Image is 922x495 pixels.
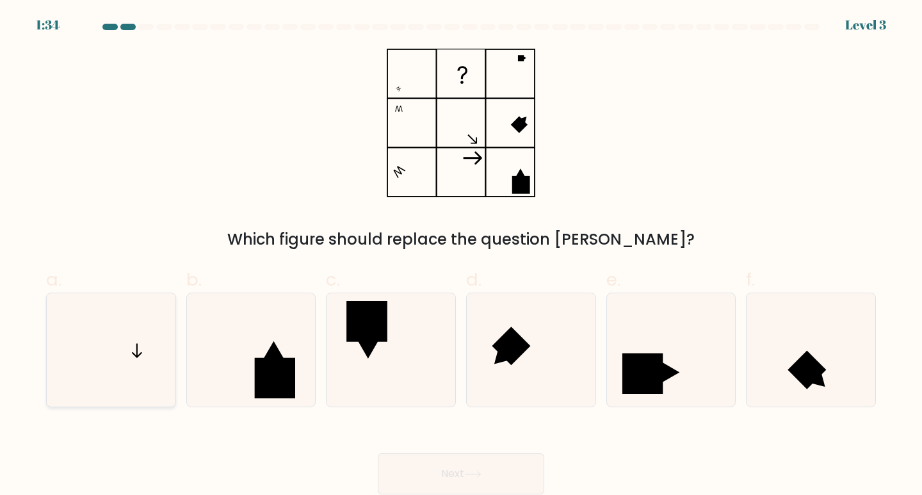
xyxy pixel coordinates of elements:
[845,15,886,35] div: Level 3
[54,228,868,251] div: Which figure should replace the question [PERSON_NAME]?
[186,267,202,292] span: b.
[746,267,755,292] span: f.
[466,267,481,292] span: d.
[326,267,340,292] span: c.
[36,15,60,35] div: 1:34
[46,267,61,292] span: a.
[606,267,620,292] span: e.
[378,453,544,494] button: Next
